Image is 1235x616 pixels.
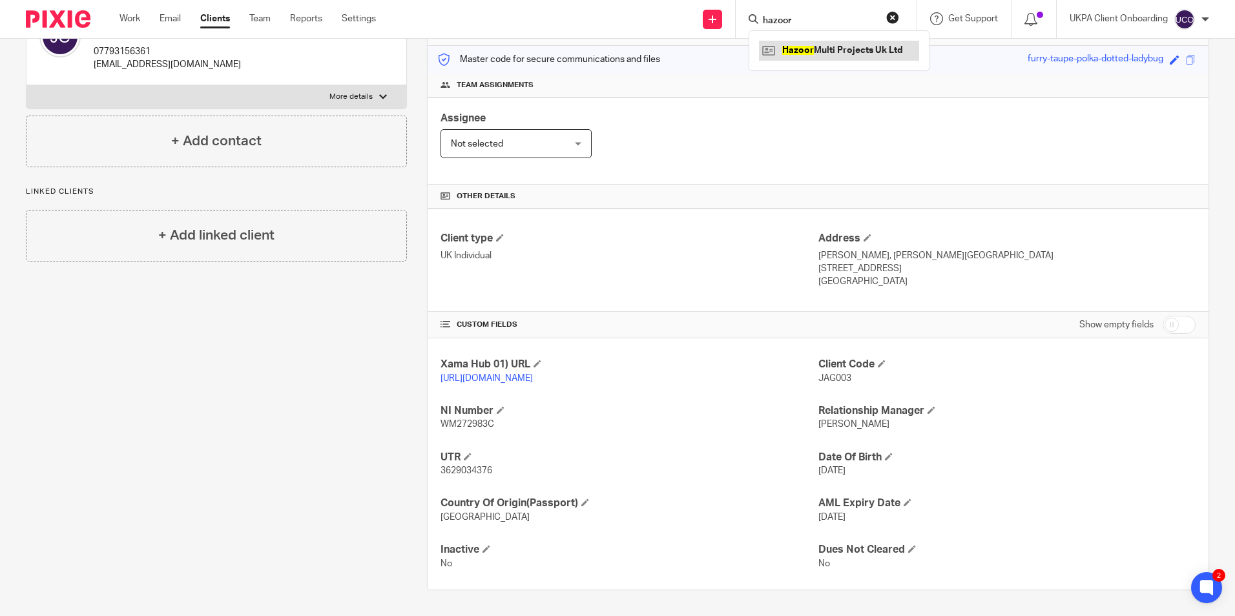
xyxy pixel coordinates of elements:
[818,466,846,475] span: [DATE]
[441,358,818,371] h4: Xama Hub 01) URL
[249,12,271,25] a: Team
[1212,569,1225,582] div: 2
[1079,318,1154,331] label: Show empty fields
[818,275,1196,288] p: [GEOGRAPHIC_DATA]
[160,12,181,25] a: Email
[290,12,322,25] a: Reports
[342,12,376,25] a: Settings
[441,113,486,123] span: Assignee
[457,80,534,90] span: Team assignments
[1174,9,1195,30] img: svg%3E
[200,12,230,25] a: Clients
[441,320,818,330] h4: CUSTOM FIELDS
[818,232,1196,245] h4: Address
[119,12,140,25] a: Work
[441,497,818,510] h4: Country Of Origin(Passport)
[818,543,1196,557] h4: Dues Not Cleared
[886,11,899,24] button: Clear
[94,45,241,58] p: 07793156361
[818,358,1196,371] h4: Client Code
[441,559,452,568] span: No
[158,225,275,245] h4: + Add linked client
[818,262,1196,275] p: [STREET_ADDRESS]
[441,404,818,418] h4: NI Number
[441,513,530,522] span: [GEOGRAPHIC_DATA]
[329,92,373,102] p: More details
[818,497,1196,510] h4: AML Expiry Date
[1070,12,1168,25] p: UKPA Client Onboarding
[171,131,262,151] h4: + Add contact
[818,559,830,568] span: No
[818,404,1196,418] h4: Relationship Manager
[441,249,818,262] p: UK Individual
[441,543,818,557] h4: Inactive
[441,232,818,245] h4: Client type
[818,451,1196,464] h4: Date Of Birth
[818,374,851,383] span: JAG003
[26,10,90,28] img: Pixie
[437,53,660,66] p: Master code for secure communications and files
[451,139,503,149] span: Not selected
[441,420,494,429] span: WM272983C
[441,466,492,475] span: 3629034376
[441,451,818,464] h4: UTR
[762,15,878,27] input: Search
[1028,52,1163,67] div: furry-taupe-polka-dotted-ladybug
[948,14,998,23] span: Get Support
[818,513,846,522] span: [DATE]
[26,187,407,197] p: Linked clients
[818,249,1196,262] p: [PERSON_NAME], [PERSON_NAME][GEOGRAPHIC_DATA]
[441,374,533,383] a: [URL][DOMAIN_NAME]
[818,420,889,429] span: [PERSON_NAME]
[94,58,241,71] p: [EMAIL_ADDRESS][DOMAIN_NAME]
[457,191,515,201] span: Other details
